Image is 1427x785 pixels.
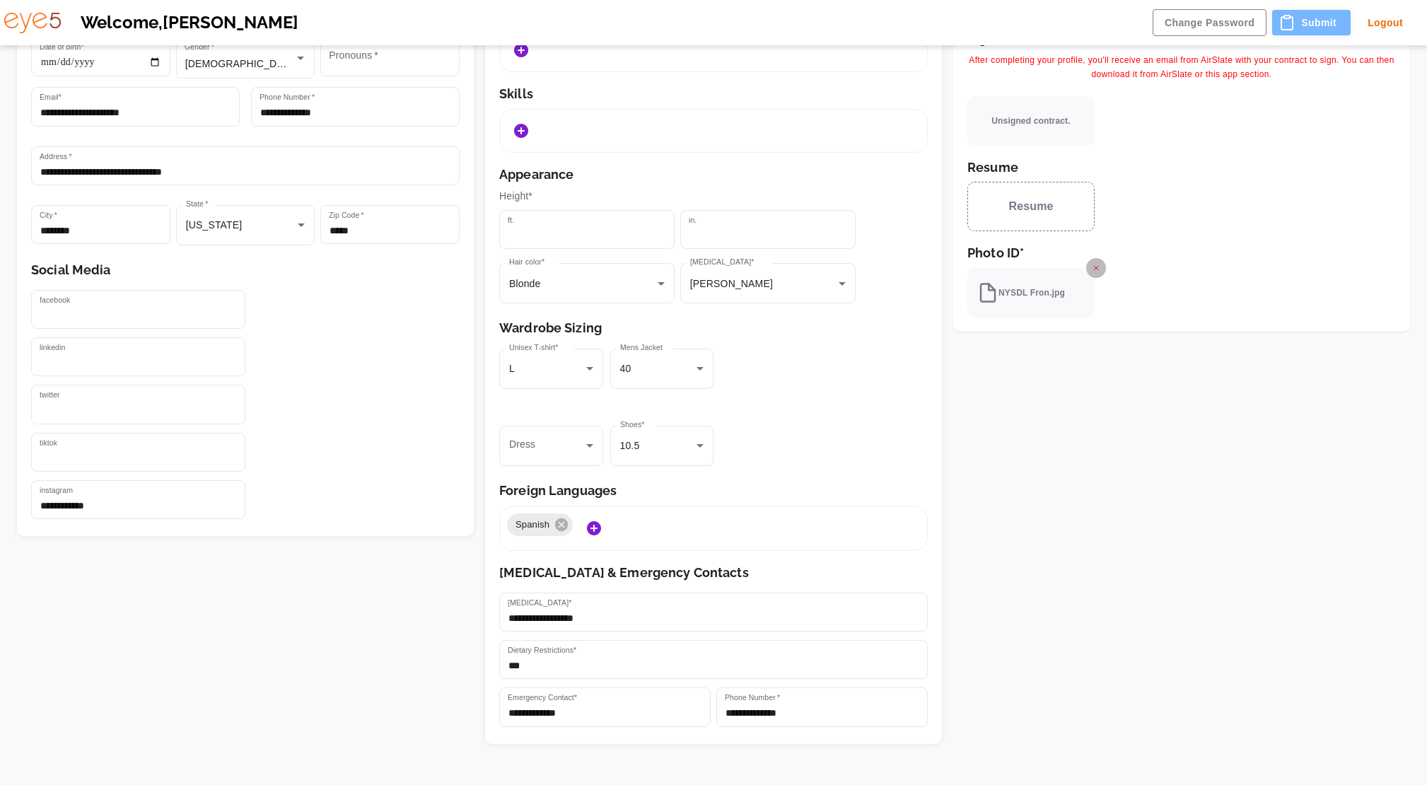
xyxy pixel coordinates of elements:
[499,565,928,581] h6: [MEDICAL_DATA] & Emergency Contacts
[508,215,514,226] label: ft.
[40,390,60,400] label: twitter
[1272,10,1351,36] button: Submit
[507,36,535,64] button: Add Markets
[507,513,573,536] div: Spanish
[1356,10,1414,36] button: Logout
[260,92,315,103] label: Phone Number
[725,692,780,703] label: Phone Number
[499,349,603,389] div: L
[499,86,928,102] h6: Skills
[499,320,928,336] h6: Wardrobe Sizing
[1153,9,1266,37] button: Change Password
[4,13,61,33] img: eye5
[507,518,558,532] span: Spanish
[40,42,84,52] label: Date of birth*
[176,205,315,245] div: [US_STATE]
[967,54,1396,82] span: After completing your profile, you'll receive an email from AirSlate with your contract to sign. ...
[509,342,559,353] label: Unisex T-shirt*
[499,483,928,499] h6: Foreign Languages
[689,215,697,226] label: in.
[177,37,315,78] div: [DEMOGRAPHIC_DATA]
[40,92,62,103] label: Email*
[1008,198,1053,215] span: Resume
[620,419,644,430] label: Shoes*
[40,342,65,353] label: linkedin
[40,151,72,162] label: Address
[329,210,364,221] label: Zip Code
[620,342,663,353] label: Mens Jacket
[186,199,208,209] label: State
[580,514,608,542] button: Add Languages
[185,42,214,52] label: Gender
[31,262,460,278] h6: Social Media
[40,210,57,221] label: City
[967,245,1396,261] h6: Photo ID*
[508,692,577,703] label: Emergency Contact*
[499,167,928,182] h6: Appearance
[81,13,1133,33] h5: Welcome, [PERSON_NAME]
[690,257,754,267] label: [MEDICAL_DATA]*
[508,645,576,656] label: Dietary Restrictions*
[610,426,714,466] div: 10.5
[40,438,57,448] label: tiktok
[507,117,535,145] button: Add Skills
[499,263,675,303] div: Blonde
[967,160,1396,175] h6: Resume
[509,257,544,267] label: Hair color*
[991,115,1070,127] span: Unsigned contract.
[499,189,928,204] p: Height*
[508,598,571,608] label: [MEDICAL_DATA]*
[40,485,73,496] label: instagram
[40,295,70,306] label: facebook
[610,349,714,389] div: 40
[977,282,1065,303] span: NYSDL Fron.jpg
[680,263,856,303] div: [PERSON_NAME]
